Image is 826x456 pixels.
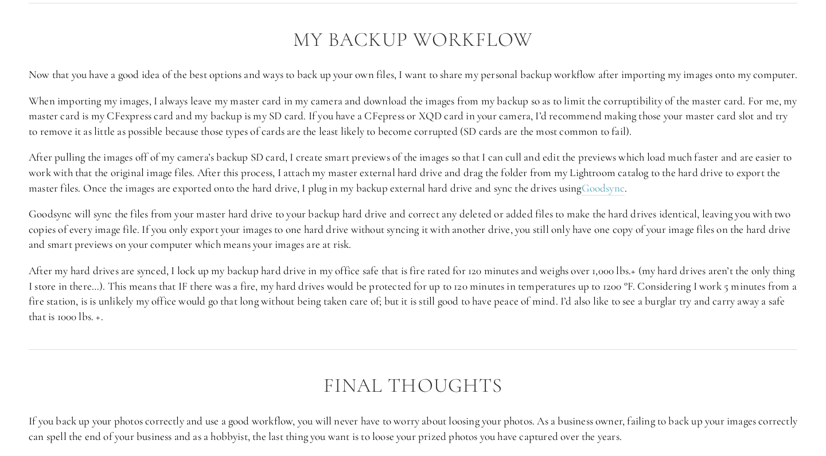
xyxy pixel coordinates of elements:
[29,67,797,83] p: Now that you have a good idea of the best options and ways to back up your own files, I want to s...
[29,263,797,324] p: After my hard drives are synced, I lock up my backup hard drive in my office safe that is fire ra...
[29,29,797,51] h2: My Backup Workflow
[29,206,797,252] p: Goodsync will sync the files from your master hard drive to your backup hard drive and correct an...
[29,375,797,397] h2: Final thoughts
[29,414,797,444] p: If you back up your photos correctly and use a good workflow, you will never have to worry about ...
[582,181,625,196] a: Goodsync
[29,93,797,139] p: When importing my images, I always leave my master card in my camera and download the images from...
[29,150,797,196] p: After pulling the images off of my camera’s backup SD card, I create smart previews of the images...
